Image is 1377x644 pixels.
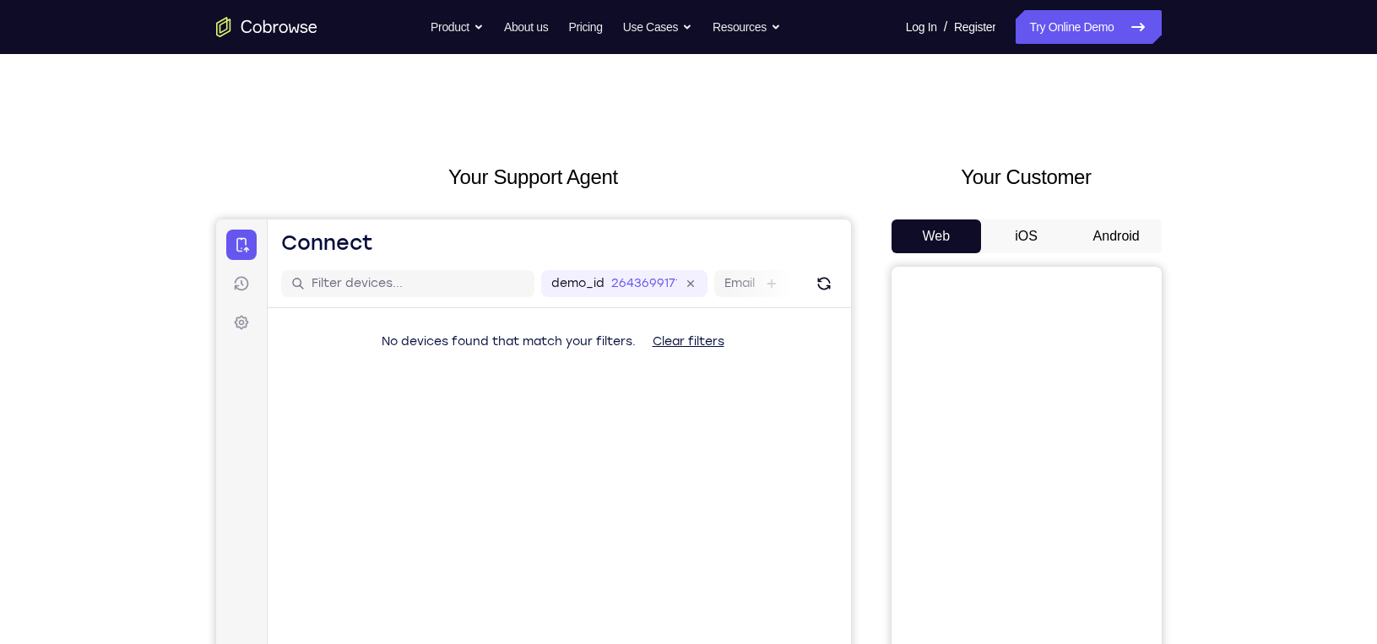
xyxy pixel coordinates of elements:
[1016,10,1161,44] a: Try Online Demo
[504,10,548,44] a: About us
[906,10,937,44] a: Log In
[216,17,317,37] a: Go to the home page
[165,115,420,129] span: No devices found that match your filters.
[216,162,851,192] h2: Your Support Agent
[944,17,947,37] span: /
[292,508,394,542] button: 6-digit code
[1071,219,1162,253] button: Android
[954,10,995,44] a: Register
[431,10,484,44] button: Product
[623,10,692,44] button: Use Cases
[423,106,522,139] button: Clear filters
[981,219,1071,253] button: iOS
[713,10,781,44] button: Resources
[568,10,602,44] a: Pricing
[892,162,1162,192] h2: Your Customer
[892,219,982,253] button: Web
